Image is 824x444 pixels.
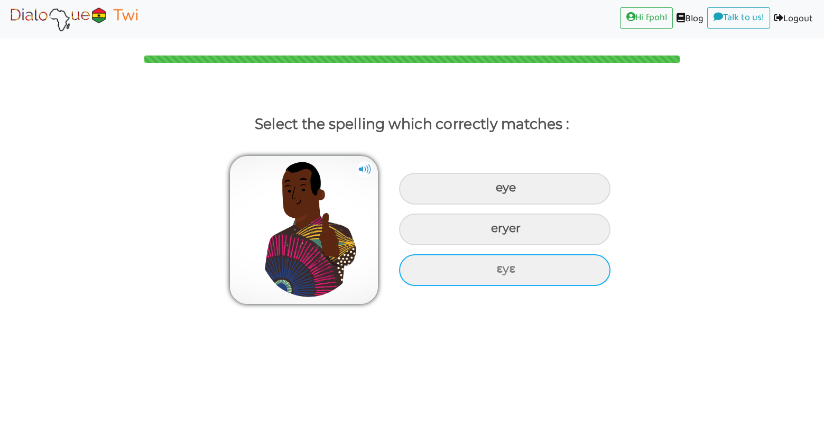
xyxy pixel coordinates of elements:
div: eye [399,173,610,205]
a: Hi fpohl [620,7,673,29]
a: Logout [770,7,817,31]
a: Talk to us! [707,7,770,29]
div: ɛyɛ [399,254,610,286]
p: Select the spelling which correctly matches : [21,112,803,137]
img: Select Course Page [7,6,141,32]
img: certified3.png [230,156,378,304]
div: eryer [399,214,610,245]
img: cuNL5YgAAAABJRU5ErkJggg== [357,161,373,177]
a: Blog [673,7,707,31]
